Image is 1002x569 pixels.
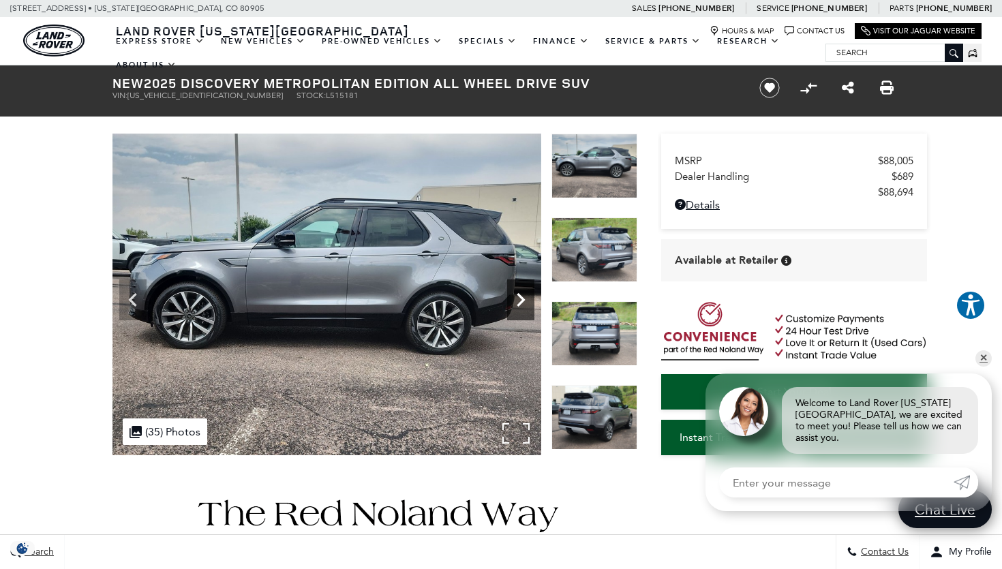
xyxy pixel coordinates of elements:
span: [US_VEHICLE_IDENTIFICATION_NUMBER] [127,91,283,100]
a: [PHONE_NUMBER] [791,3,867,14]
div: Vehicle is in stock and ready for immediate delivery. Due to demand, availability is subject to c... [781,256,791,266]
a: [PHONE_NUMBER] [916,3,992,14]
button: Compare Vehicle [798,78,819,98]
span: My Profile [943,547,992,558]
a: Hours & Map [710,26,774,36]
input: Enter your message [719,467,954,497]
button: Open user profile menu [920,535,1002,569]
a: Submit [954,467,978,497]
span: $689 [892,170,913,183]
a: land-rover [23,25,85,57]
a: New Vehicles [213,29,314,53]
img: Land Rover [23,25,85,57]
a: EXPRESS STORE [108,29,213,53]
a: Pre-Owned Vehicles [314,29,451,53]
span: L515181 [326,91,359,100]
img: New 2025 Eiger Grey LAND ROVER Metropolitan Edition image 10 [551,134,637,198]
span: Stock: [297,91,326,100]
span: Land Rover [US_STATE][GEOGRAPHIC_DATA] [116,22,409,39]
span: Available at Retailer [675,253,778,268]
button: Explore your accessibility options [956,290,986,320]
a: Contact Us [785,26,845,36]
h1: 2025 Discovery Metropolitan Edition All Wheel Drive SUV [112,76,736,91]
a: Service & Parts [597,29,709,53]
span: Dealer Handling [675,170,892,183]
span: Contact Us [857,547,909,558]
section: Click to Open Cookie Consent Modal [7,541,38,555]
img: New 2025 Eiger Grey LAND ROVER Metropolitan Edition image 12 [551,301,637,366]
span: VIN: [112,91,127,100]
img: New 2025 Eiger Grey LAND ROVER Metropolitan Edition image 10 [112,134,541,455]
span: $88,694 [878,186,913,198]
div: Previous [119,279,147,320]
a: Share this New 2025 Discovery Metropolitan Edition All Wheel Drive SUV [842,80,854,96]
a: Start Your Deal [661,374,927,410]
div: (35) Photos [123,418,207,445]
nav: Main Navigation [108,29,825,77]
span: $88,005 [878,155,913,167]
a: $88,694 [675,186,913,198]
img: New 2025 Eiger Grey LAND ROVER Metropolitan Edition image 11 [551,217,637,282]
a: Land Rover [US_STATE][GEOGRAPHIC_DATA] [108,22,417,39]
strong: New [112,74,144,92]
span: Parts [890,3,914,13]
a: Specials [451,29,525,53]
a: [PHONE_NUMBER] [658,3,734,14]
span: Sales [632,3,656,13]
a: About Us [108,53,185,77]
a: Research [709,29,788,53]
span: Instant Trade Value [680,431,773,444]
div: Welcome to Land Rover [US_STATE][GEOGRAPHIC_DATA], we are excited to meet you! Please tell us how... [782,387,978,454]
a: [STREET_ADDRESS] • [US_STATE][GEOGRAPHIC_DATA], CO 80905 [10,3,264,13]
aside: Accessibility Help Desk [956,290,986,323]
img: New 2025 Eiger Grey LAND ROVER Metropolitan Edition image 13 [551,385,637,450]
div: Next [507,279,534,320]
a: Finance [525,29,597,53]
a: Dealer Handling $689 [675,170,913,183]
input: Search [826,44,962,61]
a: Print this New 2025 Discovery Metropolitan Edition All Wheel Drive SUV [880,80,894,96]
img: Agent profile photo [719,387,768,436]
a: Visit Our Jaguar Website [861,26,975,36]
a: Instant Trade Value [661,420,791,455]
button: Save vehicle [755,77,785,99]
a: Details [675,198,913,211]
span: Service [757,3,789,13]
span: MSRP [675,155,878,167]
a: MSRP $88,005 [675,155,913,167]
img: Opt-Out Icon [7,541,38,555]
